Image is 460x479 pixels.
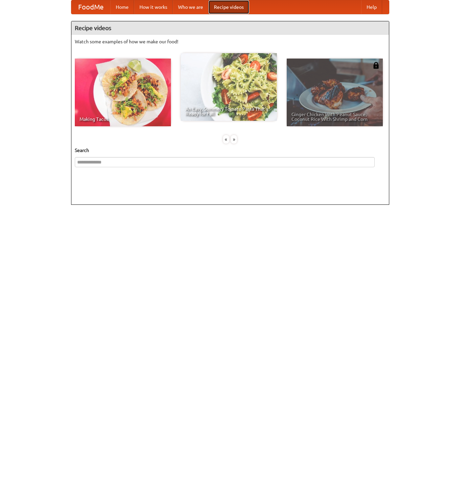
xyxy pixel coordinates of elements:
span: An Easy, Summery Tomato Pasta That's Ready for Fall [185,107,272,116]
a: Help [361,0,382,14]
div: « [223,135,229,144]
a: How it works [134,0,173,14]
a: Home [110,0,134,14]
h5: Search [75,147,386,154]
a: An Easy, Summery Tomato Pasta That's Ready for Fall [181,53,277,121]
span: Making Tacos [80,117,166,122]
a: Recipe videos [209,0,249,14]
a: Making Tacos [75,59,171,126]
p: Watch some examples of how we make our food! [75,38,386,45]
a: FoodMe [71,0,110,14]
div: » [231,135,237,144]
h4: Recipe videos [71,21,389,35]
img: 483408.png [373,62,379,69]
a: Who we are [173,0,209,14]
